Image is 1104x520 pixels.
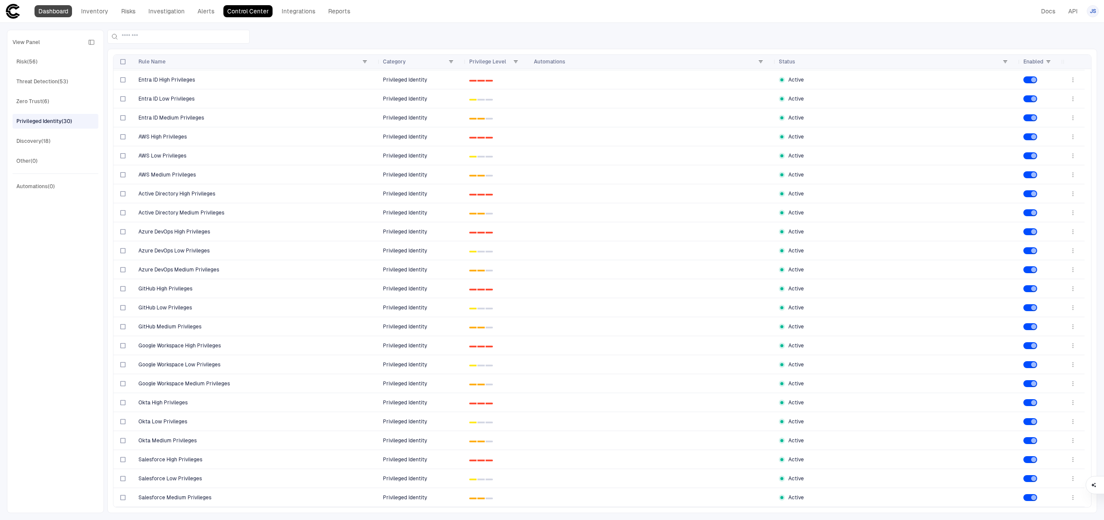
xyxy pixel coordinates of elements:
span: Active [788,361,804,368]
div: 0 [469,156,477,158]
span: Active [788,247,804,254]
div: 0 [469,346,477,347]
div: 1 [477,80,485,82]
span: Active [788,418,804,425]
span: Automations [534,58,565,65]
a: API [1064,5,1082,17]
span: Privileged Identity [383,324,427,330]
a: Control Center [223,5,273,17]
span: Privileged Identity [383,457,427,463]
div: Privileged Identity (30) [16,117,72,125]
div: 2 [486,232,493,233]
div: 0 [469,213,477,214]
div: 2 [486,213,493,214]
span: Privileged Identity [383,229,427,235]
span: Privilege Level [469,58,506,65]
span: Privileged Identity [383,134,427,140]
span: GitHub Low Privileges [138,304,192,311]
div: 0 [469,194,477,195]
div: 1 [477,175,485,176]
span: Google Workspace Low Privileges [138,361,220,368]
div: 1 [477,232,485,233]
div: 0 [469,308,477,309]
div: 0 [469,460,477,461]
div: 0 [469,327,477,328]
span: Azure DevOps Medium Privileges [138,266,219,273]
span: Privileged Identity [383,286,427,292]
span: Active [788,228,804,235]
div: 0 [469,384,477,385]
div: 2 [486,251,493,252]
span: Privileged Identity [383,400,427,406]
div: 1 [477,137,485,139]
a: Inventory [77,5,112,17]
div: 1 [477,251,485,252]
span: Active [788,152,804,159]
div: Threat Detection (53) [16,78,68,85]
span: Active [788,285,804,292]
span: Azure DevOps Low Privileges [138,247,210,254]
span: Privileged Identity [383,191,427,197]
span: Active Directory High Privileges [138,190,215,197]
span: Privileged Identity [383,77,427,83]
div: 0 [469,251,477,252]
div: 1 [477,498,485,499]
span: Salesforce Low Privileges [138,475,202,482]
div: 2 [486,99,493,101]
div: 0 [469,365,477,366]
span: AWS Low Privileges [138,152,186,159]
div: 1 [477,194,485,195]
span: AWS Medium Privileges [138,171,196,178]
div: 1 [477,403,485,404]
div: Other (0) [16,157,38,165]
div: 2 [486,479,493,480]
div: 0 [469,99,477,101]
button: JS [1087,5,1099,17]
span: Salesforce High Privileges [138,456,202,463]
div: 2 [486,441,493,442]
span: Category [383,58,406,65]
div: 0 [469,441,477,442]
span: JS [1090,8,1096,15]
div: 1 [477,156,485,158]
span: Privileged Identity [383,172,427,178]
div: 0 [469,498,477,499]
div: 2 [486,327,493,328]
span: Google Workspace High Privileges [138,342,221,349]
span: Active Directory Medium Privileges [138,209,224,216]
div: 1 [477,99,485,101]
span: Active [788,380,804,387]
span: Privileged Identity [383,153,427,159]
div: 1 [477,384,485,385]
span: Active [788,95,804,102]
span: Active [788,133,804,140]
div: 0 [469,403,477,404]
div: 0 [469,479,477,480]
div: 2 [486,384,493,385]
div: 1 [477,213,485,214]
span: Active [788,437,804,444]
div: 1 [477,460,485,461]
span: Enabled [1023,58,1043,65]
div: 2 [486,460,493,461]
div: 2 [486,194,493,195]
span: Entra ID Low Privileges [138,95,194,102]
span: Active [788,475,804,482]
div: 0 [469,270,477,271]
span: Salesforce Medium Privileges [138,494,211,501]
div: 2 [486,270,493,271]
span: Active [788,209,804,216]
div: Risk (56) [16,58,38,66]
div: 2 [486,289,493,290]
a: Risks [117,5,139,17]
div: 2 [486,498,493,499]
span: GitHub High Privileges [138,285,192,292]
div: 1 [477,308,485,309]
span: Privileged Identity [383,305,427,311]
div: 1 [477,422,485,423]
div: 1 [477,365,485,366]
div: 1 [477,441,485,442]
span: Status [779,58,795,65]
span: Rule Name [138,58,166,65]
span: Active [788,304,804,311]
